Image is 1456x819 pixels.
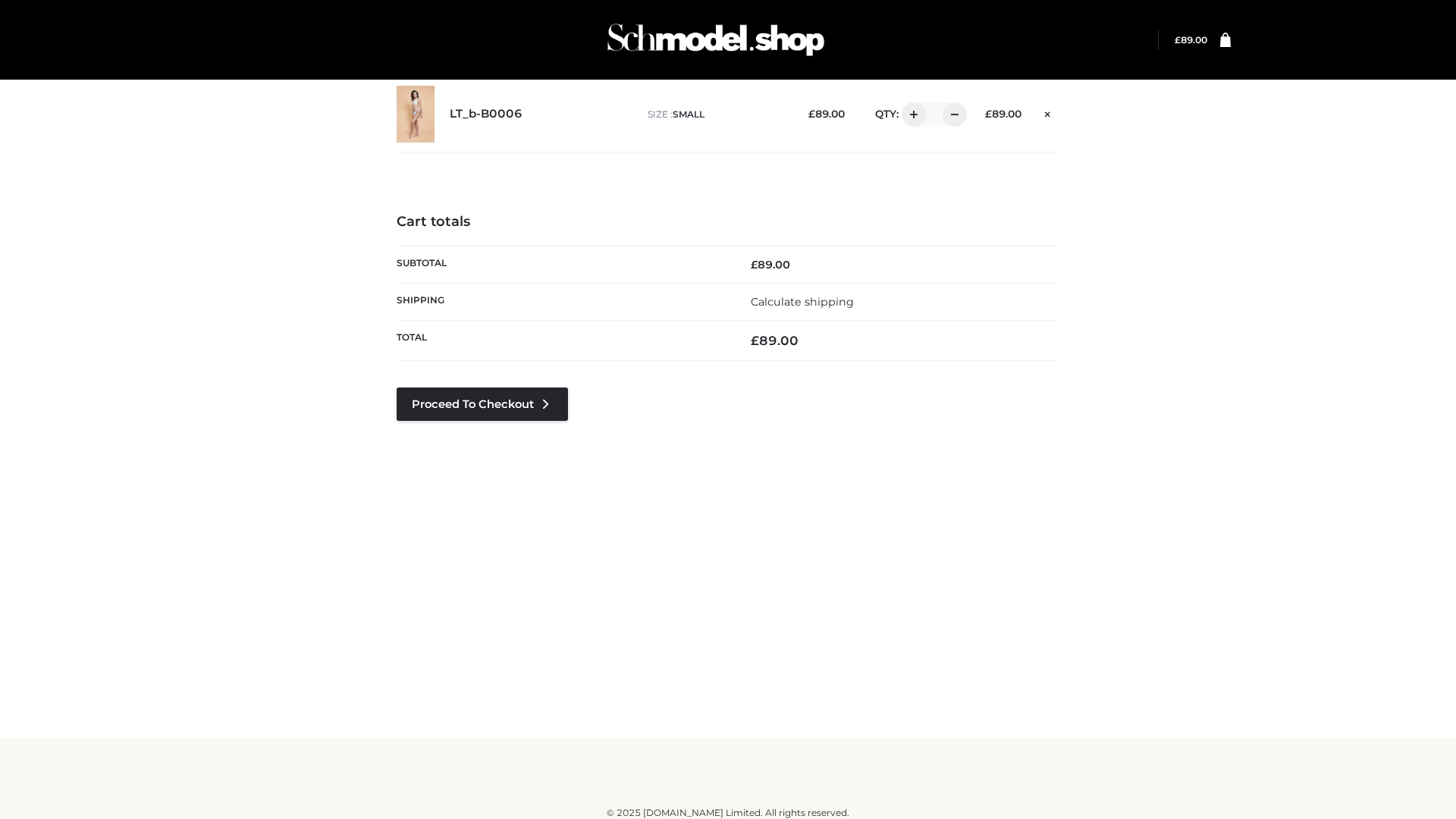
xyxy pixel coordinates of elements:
th: Total [397,321,728,361]
span: £ [985,108,992,120]
h4: Cart totals [397,214,1059,231]
a: £89.00 [1175,34,1207,45]
bdi: 89.00 [808,108,845,120]
div: QTY: [860,102,962,127]
a: Proceed to Checkout [397,388,568,421]
span: £ [1175,34,1181,45]
th: Shipping [397,283,728,320]
bdi: 89.00 [985,108,1021,120]
span: £ [808,108,815,120]
th: Subtotal [397,246,728,283]
a: LT_b-B0006 [450,107,522,121]
span: £ [751,333,759,348]
bdi: 89.00 [1175,34,1207,45]
bdi: 89.00 [751,258,790,271]
span: SMALL [673,108,704,120]
a: Calculate shipping [751,295,854,309]
span: £ [751,258,758,271]
p: size : [648,108,785,121]
bdi: 89.00 [751,333,799,348]
img: Schmodel Admin 964 [602,10,830,70]
a: Remove this item [1037,102,1059,122]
